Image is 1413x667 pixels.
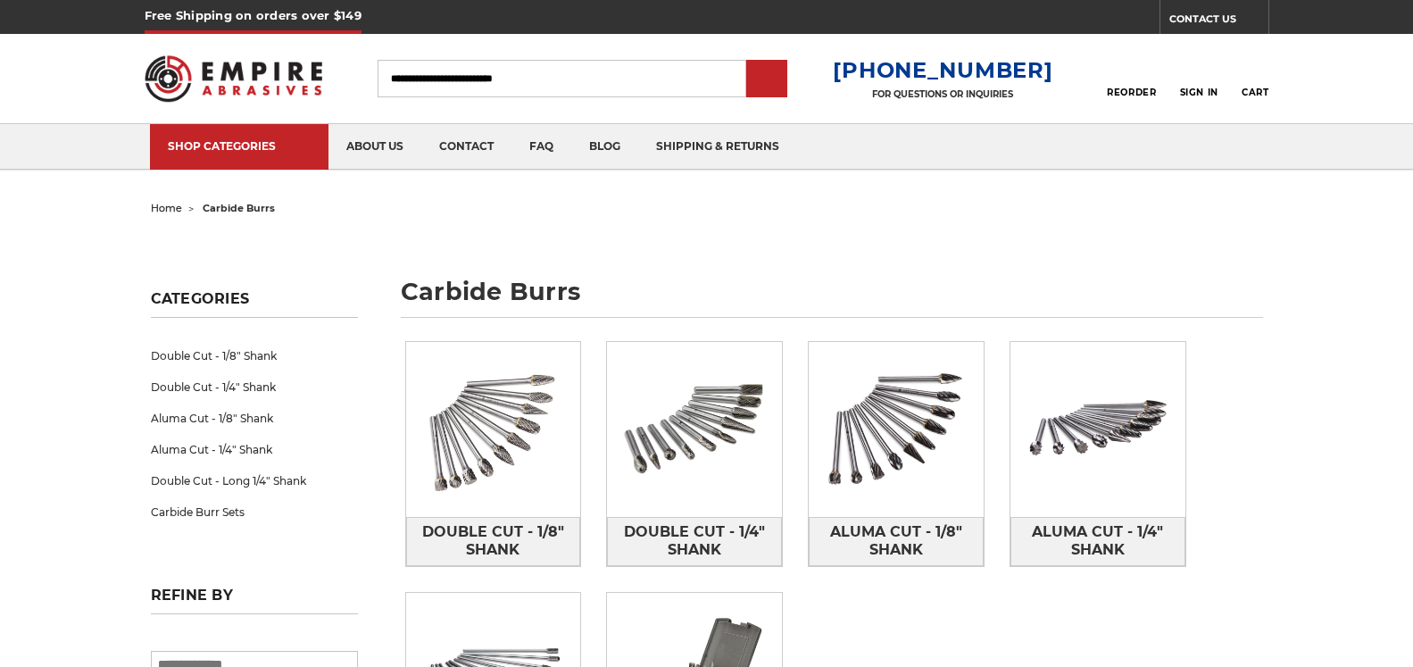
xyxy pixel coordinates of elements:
[607,342,782,517] img: Double Cut - 1/4" Shank
[607,517,782,566] a: Double Cut - 1/4" Shank
[168,139,311,153] div: SHOP CATEGORIES
[511,124,571,170] a: faq
[203,202,275,214] span: carbide burrs
[1242,59,1268,98] a: Cart
[638,124,797,170] a: shipping & returns
[1010,517,1185,566] a: Aluma Cut - 1/4" Shank
[833,88,1052,100] p: FOR QUESTIONS OR INQUIRIES
[151,371,358,403] a: Double Cut - 1/4" Shank
[151,465,358,496] a: Double Cut - Long 1/4" Shank
[406,517,581,566] a: Double Cut - 1/8" Shank
[1011,517,1184,565] span: Aluma Cut - 1/4" Shank
[151,202,182,214] a: home
[810,517,983,565] span: Aluma Cut - 1/8" Shank
[1107,59,1156,97] a: Reorder
[407,517,580,565] span: Double Cut - 1/8" Shank
[1242,87,1268,98] span: Cart
[151,290,358,318] h5: Categories
[421,124,511,170] a: contact
[1107,87,1156,98] span: Reorder
[809,342,984,517] img: Aluma Cut - 1/8" Shank
[401,279,1263,318] h1: carbide burrs
[608,517,781,565] span: Double Cut - 1/4" Shank
[833,57,1052,83] a: [PHONE_NUMBER]
[1180,87,1218,98] span: Sign In
[151,403,358,434] a: Aluma Cut - 1/8" Shank
[1169,9,1268,34] a: CONTACT US
[151,496,358,528] a: Carbide Burr Sets
[328,124,421,170] a: about us
[151,587,358,614] h5: Refine by
[809,517,984,566] a: Aluma Cut - 1/8" Shank
[1010,342,1185,517] img: Aluma Cut - 1/4" Shank
[406,342,581,517] img: Double Cut - 1/8" Shank
[151,340,358,371] a: Double Cut - 1/8" Shank
[145,44,323,113] img: Empire Abrasives
[571,124,638,170] a: blog
[749,62,785,97] input: Submit
[151,434,358,465] a: Aluma Cut - 1/4" Shank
